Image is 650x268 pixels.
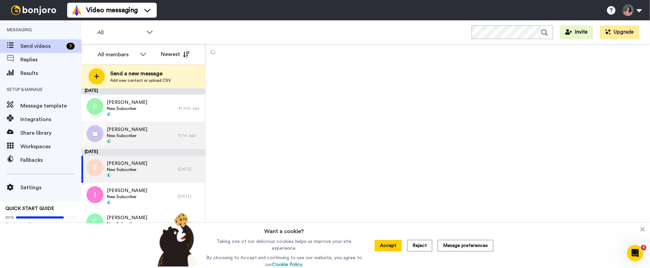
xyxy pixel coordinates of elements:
span: [PERSON_NAME] [107,126,147,133]
span: New Subscriber [107,194,147,199]
span: [PERSON_NAME] [107,187,147,194]
span: Add new contact or upload CSV [110,78,171,83]
p: By choosing to Accept and continuing to use our website, you agree to our . [205,254,364,268]
img: r.png [87,159,103,176]
span: New Subscriber [107,167,147,172]
img: bj-logo-header-white.svg [8,5,59,15]
span: Results [20,69,81,77]
span: 80% [5,215,14,220]
span: Send videos [20,42,64,50]
span: New Subscriber [107,133,147,138]
img: p.png [87,98,103,115]
span: Fallbacks [20,156,81,164]
span: Video messaging [86,5,138,15]
a: Cookie Policy [272,262,302,267]
span: [PERSON_NAME] [107,214,147,221]
span: 4 [641,245,646,250]
p: Taking one of our delicious cookies helps us improve your site experience. [205,238,364,252]
span: Send yourself a test [5,222,76,227]
span: Share library [20,129,81,137]
span: Settings [20,184,81,192]
button: Accept [375,240,402,251]
button: Upgrade [600,25,639,39]
span: QUICK START GUIDE [5,206,54,211]
img: i.png [87,186,103,203]
h3: Want a cookie? [264,223,304,235]
img: logo_orange.svg [11,11,16,16]
span: New Subscriber [107,221,147,227]
button: Invite [560,25,593,39]
div: Domain: [DOMAIN_NAME] [18,18,75,23]
span: [PERSON_NAME] [107,99,147,106]
img: c.png [87,213,103,230]
div: 41 min. ago [178,106,202,111]
div: Keywords by Traffic [75,40,114,44]
iframe: Intercom live chat [627,245,643,261]
div: [DATE] [81,88,205,95]
span: Integrations [20,115,81,123]
div: v 4.0.24 [19,11,33,16]
div: [DATE] [81,149,205,156]
img: vm-color.svg [71,5,82,16]
img: website_grey.svg [11,18,16,23]
div: 9 [66,43,75,50]
div: [DATE] [178,167,202,172]
img: bear-with-cookie.png [151,212,202,267]
div: 10 hr. ago [178,133,202,138]
img: tab_keywords_by_traffic_grey.svg [68,39,73,45]
span: Send a new message [110,70,171,78]
span: Message template [20,102,81,110]
span: New Subscriber [107,106,147,111]
button: Manage preferences [438,240,493,251]
span: Replies [20,56,81,64]
div: Domain Overview [26,40,61,44]
img: tab_domain_overview_orange.svg [18,39,24,45]
div: All members [98,51,136,59]
span: Workspaces [20,142,81,151]
div: [DATE] [178,194,202,199]
button: Newest [156,47,195,61]
span: [PERSON_NAME] [107,160,147,167]
button: Reject [407,240,432,251]
span: All [97,28,143,37]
